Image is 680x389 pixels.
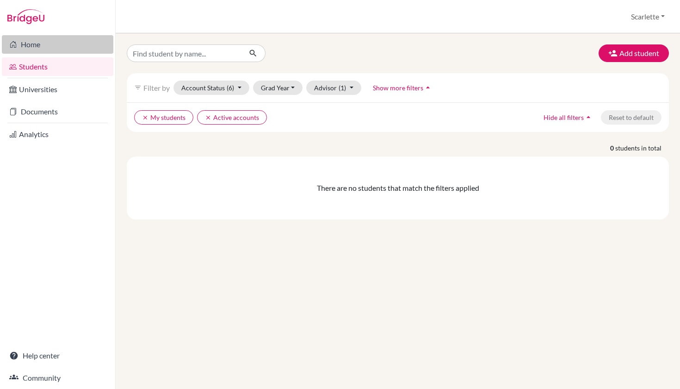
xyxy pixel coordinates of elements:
a: Universities [2,80,113,99]
i: arrow_drop_up [423,83,433,92]
button: Show more filtersarrow_drop_up [365,81,440,95]
button: Grad Year [253,81,303,95]
i: clear [142,114,148,121]
button: Hide all filtersarrow_drop_up [536,110,601,125]
strong: 0 [610,143,615,153]
button: clearMy students [134,110,193,125]
span: (6) [227,84,234,92]
a: Analytics [2,125,113,144]
input: Find student by name... [127,44,241,62]
a: Students [2,57,113,76]
i: clear [205,114,211,121]
button: Reset to default [601,110,661,125]
button: Scarlette [627,8,669,25]
a: Help center [2,346,113,365]
a: Community [2,369,113,387]
img: Bridge-U [7,9,44,24]
button: clearActive accounts [197,110,267,125]
span: Hide all filters [544,113,584,121]
span: students in total [615,143,669,153]
span: Show more filters [373,84,423,92]
i: arrow_drop_up [584,113,593,122]
span: Filter by [143,83,170,92]
i: filter_list [134,84,142,91]
a: Documents [2,102,113,121]
span: (1) [339,84,346,92]
button: Advisor(1) [306,81,361,95]
a: Home [2,35,113,54]
div: There are no students that match the filters applied [134,182,661,194]
button: Add student [599,44,669,62]
button: Account Status(6) [173,81,249,95]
